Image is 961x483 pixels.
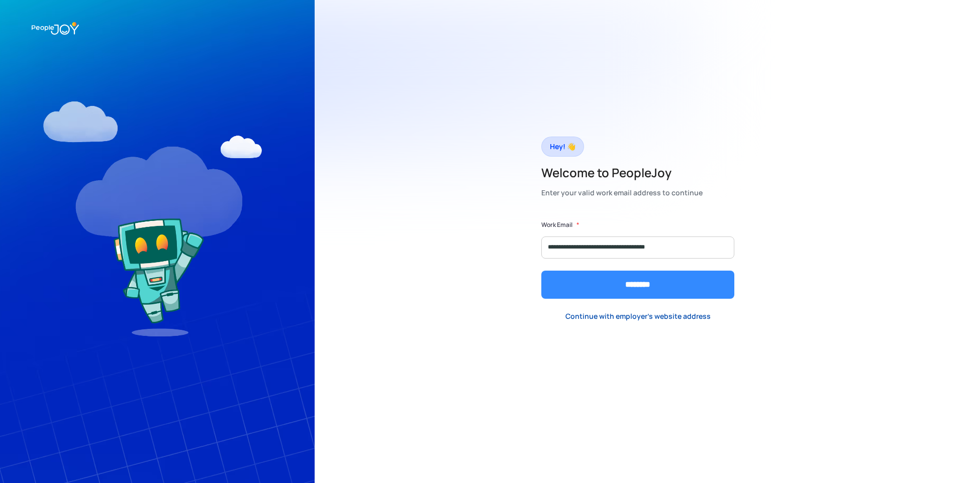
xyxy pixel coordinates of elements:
[541,165,703,181] h2: Welcome to PeopleJoy
[541,220,734,299] form: Form
[557,306,719,327] a: Continue with employer's website address
[541,220,572,230] label: Work Email
[550,140,575,154] div: Hey! 👋
[565,311,711,321] div: Continue with employer's website address
[541,186,703,200] div: Enter your valid work email address to continue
